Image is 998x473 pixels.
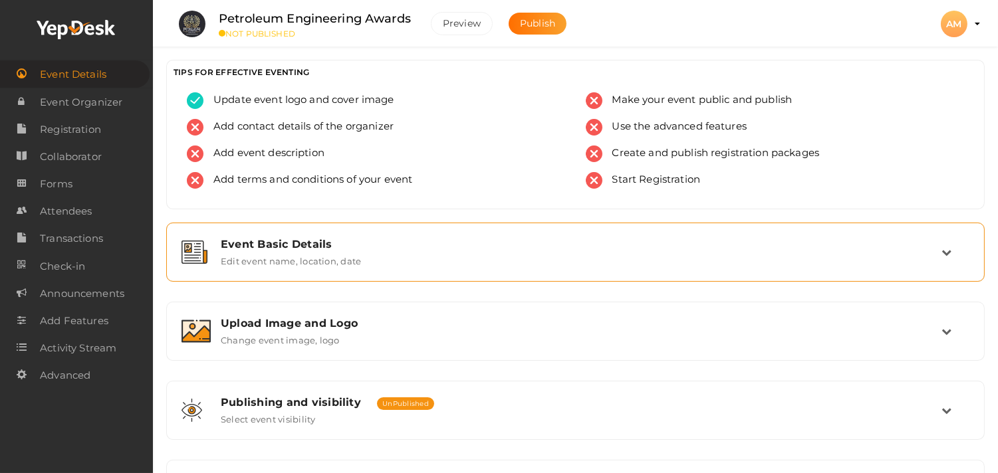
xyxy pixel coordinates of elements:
[182,320,211,343] img: image.svg
[586,119,602,136] img: error.svg
[40,280,124,307] span: Announcements
[40,253,85,280] span: Check-in
[40,225,103,252] span: Transactions
[221,238,941,250] div: Event Basic Details
[586,145,602,162] img: error.svg
[203,92,394,109] span: Update event logo and cover image
[520,17,555,29] span: Publish
[509,13,566,35] button: Publish
[586,92,602,109] img: error.svg
[219,9,411,29] label: Petroleum Engineering Awards
[602,92,793,109] span: Make your event public and publish
[937,10,971,38] button: AM
[187,172,203,189] img: error.svg
[221,409,316,425] label: Select event visibility
[602,119,747,136] span: Use the advanced features
[221,317,941,330] div: Upload Image and Logo
[40,61,106,88] span: Event Details
[40,89,122,116] span: Event Organizer
[174,67,977,77] h3: TIPS FOR EFFECTIVE EVENTING
[219,29,411,39] small: NOT PUBLISHED
[40,308,108,334] span: Add Features
[602,145,820,162] span: Create and publish registration packages
[174,256,977,269] a: Event Basic Details Edit event name, location, date
[431,12,493,35] button: Preview
[941,11,967,37] div: AM
[40,116,101,143] span: Registration
[221,330,340,345] label: Change event image, logo
[203,172,412,189] span: Add terms and conditions of your event
[40,335,116,361] span: Activity Stream
[941,18,967,30] profile-pic: AM
[203,119,394,136] span: Add contact details of the organizer
[377,397,434,410] span: UnPublished
[187,119,203,136] img: error.svg
[586,172,602,189] img: error.svg
[182,399,202,422] img: shared-vision.svg
[221,396,361,409] span: Publishing and visibility
[174,335,977,348] a: Upload Image and Logo Change event image, logo
[40,143,102,170] span: Collaborator
[187,145,203,162] img: error.svg
[40,198,92,225] span: Attendees
[40,171,72,197] span: Forms
[187,92,203,109] img: tick-success.svg
[203,145,324,162] span: Add event description
[40,362,90,389] span: Advanced
[182,240,207,264] img: event-details.svg
[174,415,977,427] a: Publishing and visibility UnPublished Select event visibility
[179,11,205,37] img: AABH1LUQ_small.jpeg
[221,250,361,266] label: Edit event name, location, date
[602,172,701,189] span: Start Registration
